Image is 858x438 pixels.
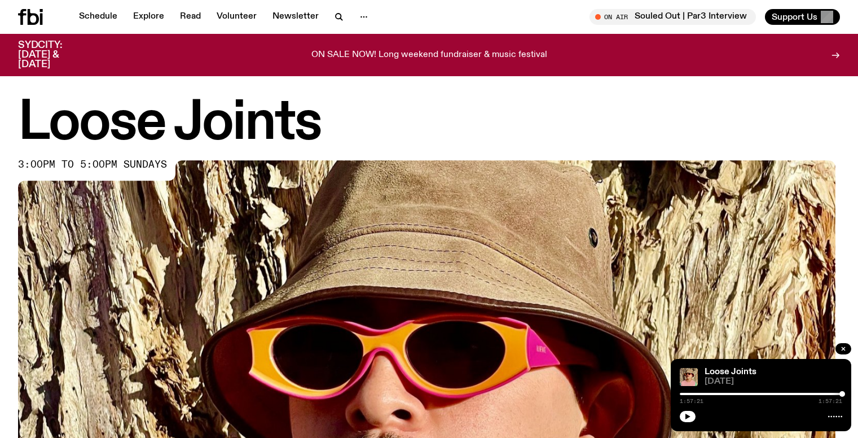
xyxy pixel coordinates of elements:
a: Newsletter [266,9,325,25]
a: Schedule [72,9,124,25]
a: Loose Joints [705,367,756,376]
span: 3:00pm to 5:00pm sundays [18,160,167,169]
h3: SYDCITY: [DATE] & [DATE] [18,41,90,69]
button: On AirSouled Out | Par3 Interview [589,9,756,25]
span: 1:57:21 [819,398,842,404]
p: ON SALE NOW! Long weekend fundraiser & music festival [311,50,547,60]
img: Tyson stands in front of a paperbark tree wearing orange sunglasses, a suede bucket hat and a pin... [680,368,698,386]
a: Explore [126,9,171,25]
span: [DATE] [705,378,842,386]
a: Read [173,9,208,25]
button: Support Us [765,9,840,25]
span: 1:57:21 [680,398,703,404]
span: Support Us [772,12,817,22]
a: Volunteer [210,9,263,25]
h1: Loose Joints [18,98,840,149]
